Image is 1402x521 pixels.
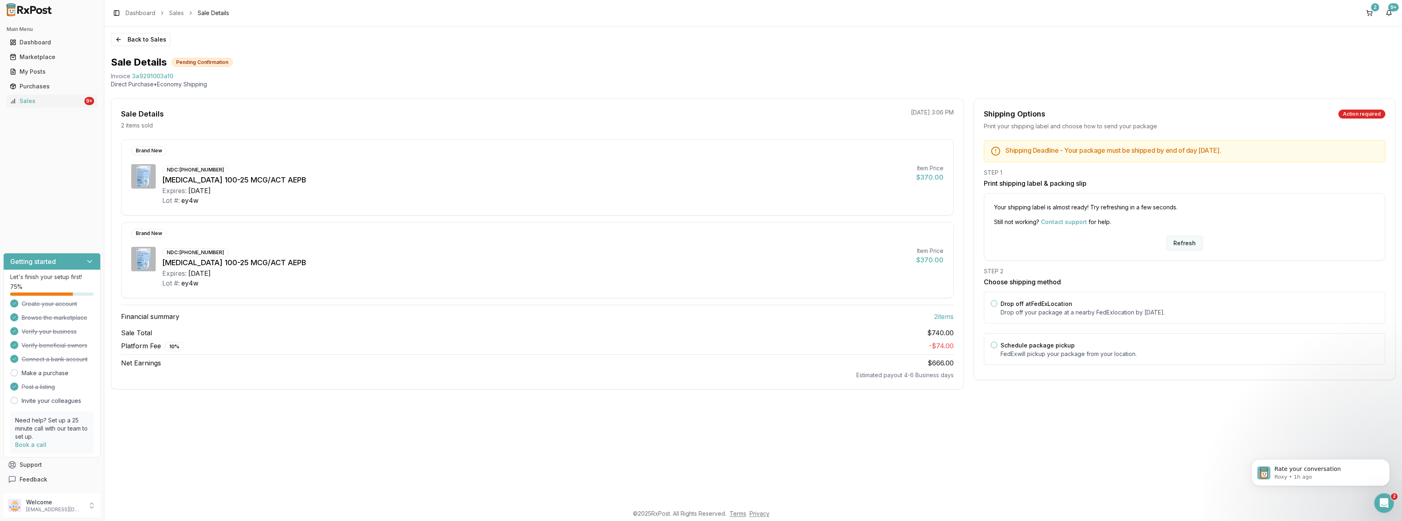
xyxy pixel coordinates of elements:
button: My Posts [3,65,101,78]
button: Back to Sales [111,33,171,46]
div: NDC: [PHONE_NUMBER] [162,165,229,174]
div: Sale Details [121,108,164,120]
button: Purchases [3,80,101,93]
span: Platform Fee [121,341,184,351]
h3: Choose shipping method [984,277,1385,287]
button: Support [3,457,101,472]
div: Expires: [162,186,187,196]
h3: Getting started [10,257,56,266]
span: 3a9291003a10 [132,72,173,80]
div: Pending Confirmation [172,58,233,67]
div: [MEDICAL_DATA] 100-25 MCG/ACT AEPB [162,174,910,186]
div: [DATE] [188,186,211,196]
a: Sales [169,9,184,17]
span: Sale Total [121,328,152,338]
p: [DATE] 3:06 PM [911,108,954,117]
div: STEP 2 [984,267,1385,275]
div: Item Price [916,164,943,172]
p: Drop off your package at a nearby FedEx location by [DATE] . [1001,308,1378,317]
a: Make a purchase [22,369,68,377]
h3: Print shipping label & packing slip [984,178,1385,188]
span: Verify your business [22,328,77,336]
div: [MEDICAL_DATA] 100-25 MCG/ACT AEPB [162,257,910,268]
div: Lot #: [162,278,180,288]
div: Brand New [131,146,167,155]
div: $370.00 [916,172,943,182]
div: Brand New [131,229,167,238]
span: 2 item s [934,312,954,321]
a: My Posts [7,64,97,79]
a: Dashboard [7,35,97,50]
span: Feedback [20,475,47,484]
p: Let's finish your setup first! [10,273,94,281]
img: Breo Ellipta 100-25 MCG/ACT AEPB [131,247,156,271]
span: Financial summary [121,312,179,321]
div: 9+ [1388,3,1399,11]
h1: Sale Details [111,56,167,69]
div: Expires: [162,268,187,278]
span: Connect a bank account [22,355,88,363]
span: Net Earnings [121,358,161,368]
p: Need help? Set up a 25 minute call with our team to set up. [15,416,89,441]
div: STEP 1 [984,169,1385,177]
div: Marketplace [10,53,94,61]
a: Privacy [749,510,769,517]
span: Post a listing [22,383,55,391]
span: Sale Details [198,9,229,17]
iframe: Intercom notifications message [1239,442,1402,499]
span: 75 % [10,283,22,291]
div: ey4w [181,278,198,288]
span: Create your account [22,300,77,308]
button: Marketplace [3,51,101,64]
button: 9+ [1382,7,1395,20]
nav: breadcrumb [126,9,229,17]
div: Purchases [10,82,94,90]
p: 2 items sold [121,121,153,130]
div: Shipping Options [984,108,1045,120]
div: Dashboard [10,38,94,46]
p: Your shipping label is almost ready! Try refreshing in a few seconds. [994,203,1375,211]
div: 2 [1371,3,1379,11]
label: Schedule package pickup [1001,342,1075,349]
span: $666.00 [928,359,954,367]
a: Book a call [15,441,46,448]
label: Drop off at FedEx Location [1001,300,1072,307]
p: Direct Purchase • Economy Shipping [111,80,1395,88]
p: FedEx will pickup your package from your location. [1001,350,1378,358]
h5: Shipping Deadline - Your package must be shipped by end of day [DATE] . [1005,147,1378,154]
h2: Main Menu [7,26,97,33]
span: - $74.00 [929,342,954,350]
a: Marketplace [7,50,97,64]
div: Sales [10,97,83,105]
p: [EMAIL_ADDRESS][DOMAIN_NAME] [26,506,83,513]
span: Verify beneficial owners [22,341,87,350]
a: Terms [730,510,746,517]
img: RxPost Logo [3,3,55,16]
a: Sales9+ [7,94,97,108]
iframe: Intercom live chat [1374,493,1394,513]
div: NDC: [PHONE_NUMBER] [162,248,229,257]
button: Dashboard [3,36,101,49]
img: User avatar [8,499,21,512]
p: Welcome [26,498,83,506]
img: Breo Ellipta 100-25 MCG/ACT AEPB [131,164,156,189]
span: $740.00 [927,328,954,338]
a: Invite your colleagues [22,397,81,405]
button: Sales9+ [3,95,101,108]
p: Still not working? for help. [994,218,1375,226]
div: ey4w [181,196,198,205]
a: Dashboard [126,9,155,17]
span: 2 [1391,493,1398,500]
span: Browse the marketplace [22,314,87,322]
button: 2 [1363,7,1376,20]
div: [DATE] [188,268,211,278]
div: 9+ [84,97,94,105]
div: Invoice [111,72,130,80]
div: Print your shipping label and choose how to send your package [984,122,1385,130]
